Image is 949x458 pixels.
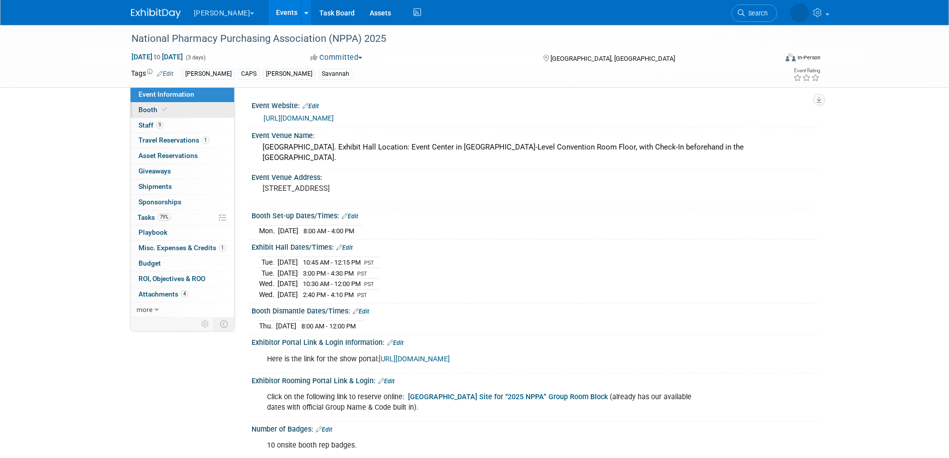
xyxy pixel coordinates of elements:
[197,317,214,330] td: Personalize Event Tab Strip
[131,210,234,225] a: Tasks79%
[277,257,298,268] td: [DATE]
[277,268,298,279] td: [DATE]
[238,69,260,79] div: CAPS
[138,182,172,190] span: Shipments
[131,87,234,102] a: Event Information
[793,68,820,73] div: Event Rating
[260,387,709,417] div: Click on the following link to reserve online: (already has our available dates with official Gro...
[550,55,675,62] span: [GEOGRAPHIC_DATA], [GEOGRAPHIC_DATA]
[138,106,169,114] span: Booth
[128,30,762,48] div: National Pharmacy Purchasing Association (NPPA) 2025
[181,290,188,298] span: 4
[138,290,188,298] span: Attachments
[131,149,234,163] a: Asset Reservations
[138,198,181,206] span: Sponsorships
[364,281,374,288] span: PST
[131,287,234,302] a: Attachments4
[263,69,315,79] div: [PERSON_NAME]
[252,373,818,386] div: Exhibitor Rooming Portal Link & Login:
[138,167,171,175] span: Giveaways
[138,152,198,159] span: Asset Reservations
[252,208,818,221] div: Booth Set-up Dates/Times:
[336,244,353,251] a: Edit
[138,275,205,283] span: ROI, Objectives & ROO
[131,272,234,287] a: ROI, Objectives & ROO
[131,52,183,61] span: [DATE] [DATE]
[131,241,234,256] a: Misc. Expenses & Credits1
[252,304,818,316] div: Booth Dismantle Dates/Times:
[408,393,608,401] a: [GEOGRAPHIC_DATA] Site for “2025 NPPA” Group Room Block
[137,213,171,221] span: Tasks
[138,136,209,144] span: Travel Reservations
[276,320,296,331] td: [DATE]
[264,114,334,122] a: [URL][DOMAIN_NAME]
[157,70,173,77] a: Edit
[138,121,163,129] span: Staff
[260,349,709,369] div: Here is the link for the show portal:
[252,170,818,182] div: Event Venue Address:
[263,184,477,193] pre: [STREET_ADDRESS]
[260,436,709,456] div: 10 onsite booth rep badges.
[252,240,818,253] div: Exhibit Hall Dates/Times:
[182,69,235,79] div: [PERSON_NAME]
[162,107,167,112] i: Booth reservation complete
[316,426,332,433] a: Edit
[138,228,167,236] span: Playbook
[357,271,367,277] span: PST
[131,164,234,179] a: Giveaways
[131,179,234,194] a: Shipments
[786,53,796,61] img: Format-Inperson.png
[303,270,354,277] span: 3:00 PM - 4:30 PM
[319,69,352,79] div: Savannah
[277,279,298,290] td: [DATE]
[131,118,234,133] a: Staff9
[745,9,768,17] span: Search
[214,317,234,330] td: Toggle Event Tabs
[259,289,277,300] td: Wed.
[797,54,820,61] div: In-Person
[259,257,277,268] td: Tue.
[131,68,173,80] td: Tags
[301,322,356,330] span: 8:00 AM - 12:00 PM
[131,195,234,210] a: Sponsorships
[252,335,818,348] div: Exhibitor Portal Link & Login Information:
[303,227,354,235] span: 8:00 AM - 4:00 PM
[219,244,226,252] span: 1
[342,213,358,220] a: Edit
[307,52,366,63] button: Committed
[252,422,818,435] div: Number of Badges:
[378,378,395,385] a: Edit
[790,3,809,22] img: Dawn Brown
[731,4,777,22] a: Search
[136,305,152,313] span: more
[131,225,234,240] a: Playbook
[387,339,404,346] a: Edit
[718,52,821,67] div: Event Format
[259,140,811,166] div: [GEOGRAPHIC_DATA]. Exhibit Hall Location: Event Center in [GEOGRAPHIC_DATA]-Level Convention Room...
[157,213,171,221] span: 79%
[131,133,234,148] a: Travel Reservations1
[259,225,278,236] td: Mon.
[131,256,234,271] a: Budget
[252,98,818,111] div: Event Website:
[152,53,162,61] span: to
[138,259,161,267] span: Budget
[138,244,226,252] span: Misc. Expenses & Credits
[278,225,298,236] td: [DATE]
[379,355,450,363] a: [URL][DOMAIN_NAME]
[303,291,354,299] span: 2:40 PM - 4:10 PM
[353,308,369,315] a: Edit
[156,121,163,129] span: 9
[303,259,361,266] span: 10:45 AM - 12:15 PM
[303,280,361,288] span: 10:30 AM - 12:00 PM
[138,90,194,98] span: Event Information
[259,268,277,279] td: Tue.
[302,103,319,110] a: Edit
[364,260,374,266] span: PST
[357,292,367,299] span: PST
[259,279,277,290] td: Wed.
[259,320,276,331] td: Thu.
[277,289,298,300] td: [DATE]
[252,128,818,141] div: Event Venue Name:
